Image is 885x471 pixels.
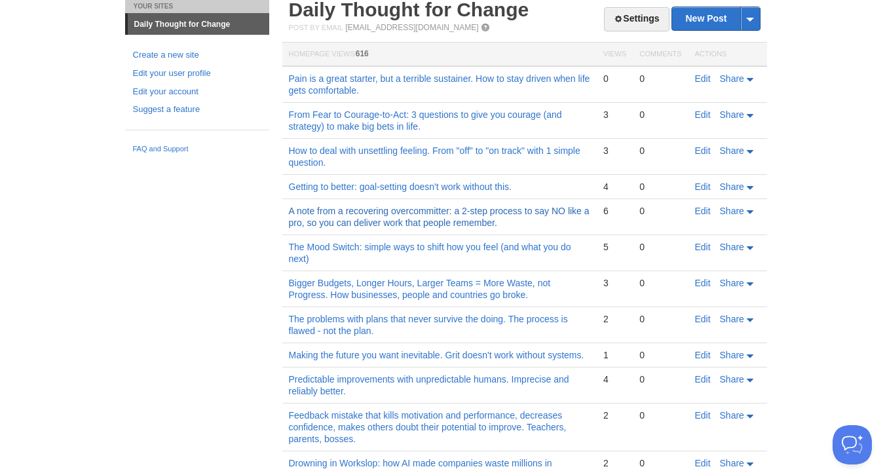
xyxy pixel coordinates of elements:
[356,49,369,58] span: 616
[639,241,681,253] div: 0
[720,206,744,216] span: Share
[720,374,744,385] span: Share
[720,410,744,421] span: Share
[695,206,711,216] a: Edit
[695,181,711,192] a: Edit
[695,350,711,360] a: Edit
[695,242,711,252] a: Edit
[639,409,681,421] div: 0
[633,43,688,67] th: Comments
[289,145,580,168] a: How to deal with unsettling feeling. From "off" to "on track" with 1 simple question.
[639,145,681,157] div: 0
[289,109,562,132] a: From Fear to Courage-to-Act: 3 questions to give you courage (and strategy) to make big bets in l...
[133,103,261,117] a: Suggest a feature
[603,181,626,193] div: 4
[603,277,626,289] div: 3
[833,425,872,464] iframe: Help Scout Beacon - Open
[720,278,744,288] span: Share
[603,241,626,253] div: 5
[289,278,551,300] a: Bigger Budgets, Longer Hours, Larger Teams = More Waste, not Progress. How businesses, people and...
[695,410,711,421] a: Edit
[603,457,626,469] div: 2
[720,458,744,468] span: Share
[289,410,567,444] a: Feedback mistake that kills motivation and performance, decreases confidence, makes others doubt ...
[639,373,681,385] div: 0
[720,242,744,252] span: Share
[695,458,711,468] a: Edit
[289,206,590,228] a: A note from a recovering overcommitter: a 2-step process to say NO like a pro, so you can deliver...
[345,23,478,32] a: [EMAIL_ADDRESS][DOMAIN_NAME]
[695,73,711,84] a: Edit
[597,43,633,67] th: Views
[720,350,744,360] span: Share
[603,373,626,385] div: 4
[695,374,711,385] a: Edit
[720,181,744,192] span: Share
[133,85,261,99] a: Edit your account
[695,278,711,288] a: Edit
[603,73,626,85] div: 0
[695,314,711,324] a: Edit
[603,349,626,361] div: 1
[603,409,626,421] div: 2
[603,205,626,217] div: 6
[639,205,681,217] div: 0
[695,109,711,120] a: Edit
[289,350,584,360] a: Making the future you want inevitable. Grit doesn't work without systems.
[289,374,569,396] a: Predictable improvements with unpredictable humans. Imprecise and reliably better.
[133,67,261,81] a: Edit your user profile
[720,145,744,156] span: Share
[282,43,597,67] th: Homepage Views
[720,314,744,324] span: Share
[639,181,681,193] div: 0
[688,43,767,67] th: Actions
[603,313,626,325] div: 2
[289,242,571,264] a: The Mood Switch: simple ways to shift how you feel (and what you do next)
[672,7,759,30] a: New Post
[695,145,711,156] a: Edit
[289,314,568,336] a: The problems with plans that never survive the doing. The process is flawed - not the plan.
[128,14,269,35] a: Daily Thought for Change
[603,145,626,157] div: 3
[639,349,681,361] div: 0
[603,109,626,121] div: 3
[639,457,681,469] div: 0
[639,277,681,289] div: 0
[639,73,681,85] div: 0
[133,48,261,62] a: Create a new site
[720,73,744,84] span: Share
[604,7,669,31] a: Settings
[133,143,261,155] a: FAQ and Support
[289,73,590,96] a: Pain is a great starter, but a terrible sustainer. How to stay driven when life gets comfortable.
[289,181,512,192] a: Getting to better: goal-setting doesn't work without this.
[639,313,681,325] div: 0
[720,109,744,120] span: Share
[639,109,681,121] div: 0
[289,24,343,31] span: Post by Email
